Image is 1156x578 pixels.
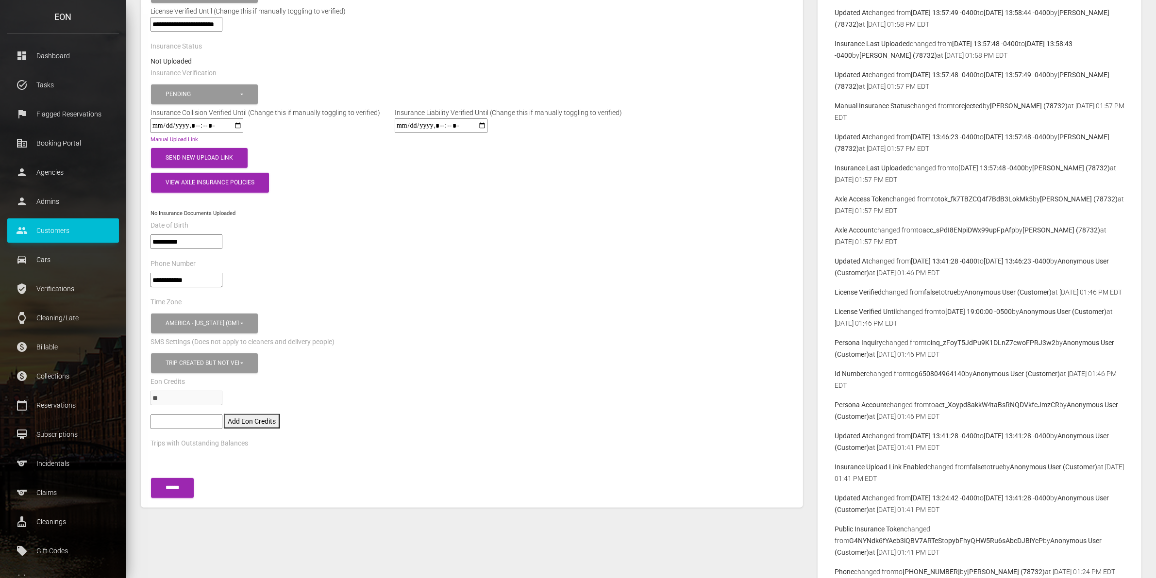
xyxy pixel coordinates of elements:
b: Updated At [835,432,869,440]
div: Insurance Collision Verified Until (Change this if manually toggling to verified) [143,107,387,118]
p: Agencies [15,165,112,180]
a: drive_eta Cars [7,248,119,272]
a: dashboard Dashboard [7,44,119,68]
a: calendar_today Reservations [7,393,119,417]
b: [DATE] 13:24:42 -0400 [911,494,977,502]
div: Trip created but not verified , Customer is verified and trip is set to go [166,359,239,367]
b: [PERSON_NAME] (78732) [1032,164,1110,172]
label: Phone Number [151,259,196,269]
b: Phone [835,568,854,576]
button: Trip created but not verified, Customer is verified and trip is set to go [151,353,258,373]
b: true [990,463,1003,471]
p: changed from to by at [DATE] 01:46 PM EDT [835,399,1124,422]
button: View Axle Insurance Policies [151,173,269,193]
b: [DATE] 13:57:48 -0400 [952,40,1019,48]
b: Insurance Upload Link Enabled [835,463,927,471]
b: rejected [959,102,983,110]
p: Cars [15,252,112,267]
b: false [924,288,938,296]
b: Anonymous User (Customer) [1010,463,1097,471]
b: Public Insurance Token [835,525,904,533]
p: Cleaning/Late [15,311,112,325]
a: sports Incidentals [7,451,119,476]
b: Anonymous User (Customer) [972,370,1060,378]
b: false [970,463,984,471]
b: Updated At [835,494,869,502]
p: changed from to by at [DATE] 01:57 PM EDT [835,131,1124,154]
p: changed from to by at [DATE] 01:46 PM EDT [835,306,1124,329]
a: watch Cleaning/Late [7,306,119,330]
b: Persona Inquiry [835,339,882,347]
p: Incidentals [15,456,112,471]
b: acc_sPdI8ENpiDWx99upFpAfp [922,226,1015,234]
b: tok_fk7TBZCQ4f7BdB3LokMk5 [938,195,1033,203]
b: inq_zFoyT5JdPu9K1DLnZ7cwoFPRJ3w2 [931,339,1055,347]
label: Trips with Outstanding Balances [151,439,248,448]
b: Updated At [835,133,869,141]
b: g650804964140 [915,370,965,378]
b: [DATE] 13:41:28 -0400 [911,432,977,440]
p: changed from to by at [DATE] 01:41 PM EDT [835,430,1124,453]
b: [DATE] 13:41:28 -0400 [911,257,977,265]
a: person Admins [7,189,119,214]
button: Add Eon Credits [224,414,280,429]
p: changed from to by at [DATE] 01:46 PM EDT [835,286,1124,298]
div: Insurance Liability Verified Until (Change this if manually toggling to verified) [387,107,629,118]
b: act_Xoypd8akkW4taBsRNQDVkfcJmzCR [935,401,1059,409]
b: [PERSON_NAME] (78732) [859,51,937,59]
b: Updated At [835,9,869,17]
a: sports Claims [7,480,119,505]
p: changed from to by at [DATE] 01:57 PM EDT [835,69,1124,92]
b: License Verified Until [835,308,897,315]
p: changed from to by at [DATE] 01:58 PM EDT [835,7,1124,30]
p: Customers [15,223,112,238]
p: changed from to by at [DATE] 01:24 PM EDT [835,566,1124,578]
button: Send New Upload Link [151,148,248,168]
a: card_membership Subscriptions [7,422,119,446]
p: Billable [15,340,112,354]
b: Insurance Last Uploaded [835,40,910,48]
a: cleaning_services Cleanings [7,510,119,534]
b: [DATE] 13:57:48 -0400 [984,133,1050,141]
p: changed from to by at [DATE] 01:41 PM EDT [835,461,1124,484]
p: Tasks [15,78,112,92]
b: License Verified [835,288,882,296]
label: Insurance Verification [151,68,217,78]
p: changed from to by at [DATE] 01:41 PM EDT [835,523,1124,558]
p: Booking Portal [15,136,112,150]
p: Flagged Reservations [15,107,112,121]
p: Cleanings [15,514,112,529]
b: [PERSON_NAME] (78732) [1022,226,1100,234]
a: Manual Upload Link [151,136,198,143]
b: [DATE] 19:00:00 -0500 [945,308,1012,315]
label: SMS Settings (Does not apply to cleaners and delivery people) [151,337,335,347]
b: Updated At [835,257,869,265]
b: [DATE] 13:57:49 -0400 [911,9,977,17]
b: Manual Insurance Status [835,102,910,110]
p: changed from to by at [DATE] 01:57 PM EDT [835,100,1124,123]
b: [DATE] 13:58:44 -0400 [984,9,1050,17]
a: people Customers [7,218,119,243]
div: Pending [166,90,239,99]
button: America - New York (GMT -05:00) [151,314,258,333]
div: America - [US_STATE] (GMT -05:00) [166,319,239,328]
b: [DATE] 13:57:48 -0400 [958,164,1025,172]
b: Anonymous User (Customer) [964,288,1052,296]
b: Persona Account [835,401,887,409]
a: paid Billable [7,335,119,359]
p: Admins [15,194,112,209]
p: Verifications [15,281,112,296]
a: person Agencies [7,160,119,184]
p: Gift Codes [15,544,112,558]
a: verified_user Verifications [7,277,119,301]
p: Subscriptions [15,427,112,442]
p: changed from to by at [DATE] 01:57 PM EDT [835,193,1124,216]
b: [DATE] 13:57:48 -0400 [911,71,977,79]
b: [DATE] 13:57:49 -0400 [984,71,1050,79]
p: changed from to by at [DATE] 01:58 PM EDT [835,38,1124,61]
b: Id Number [835,370,866,378]
p: Dashboard [15,49,112,63]
p: changed from to by at [DATE] 01:57 PM EDT [835,162,1124,185]
label: Time Zone [151,297,182,307]
b: Axle Access Token [835,195,889,203]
